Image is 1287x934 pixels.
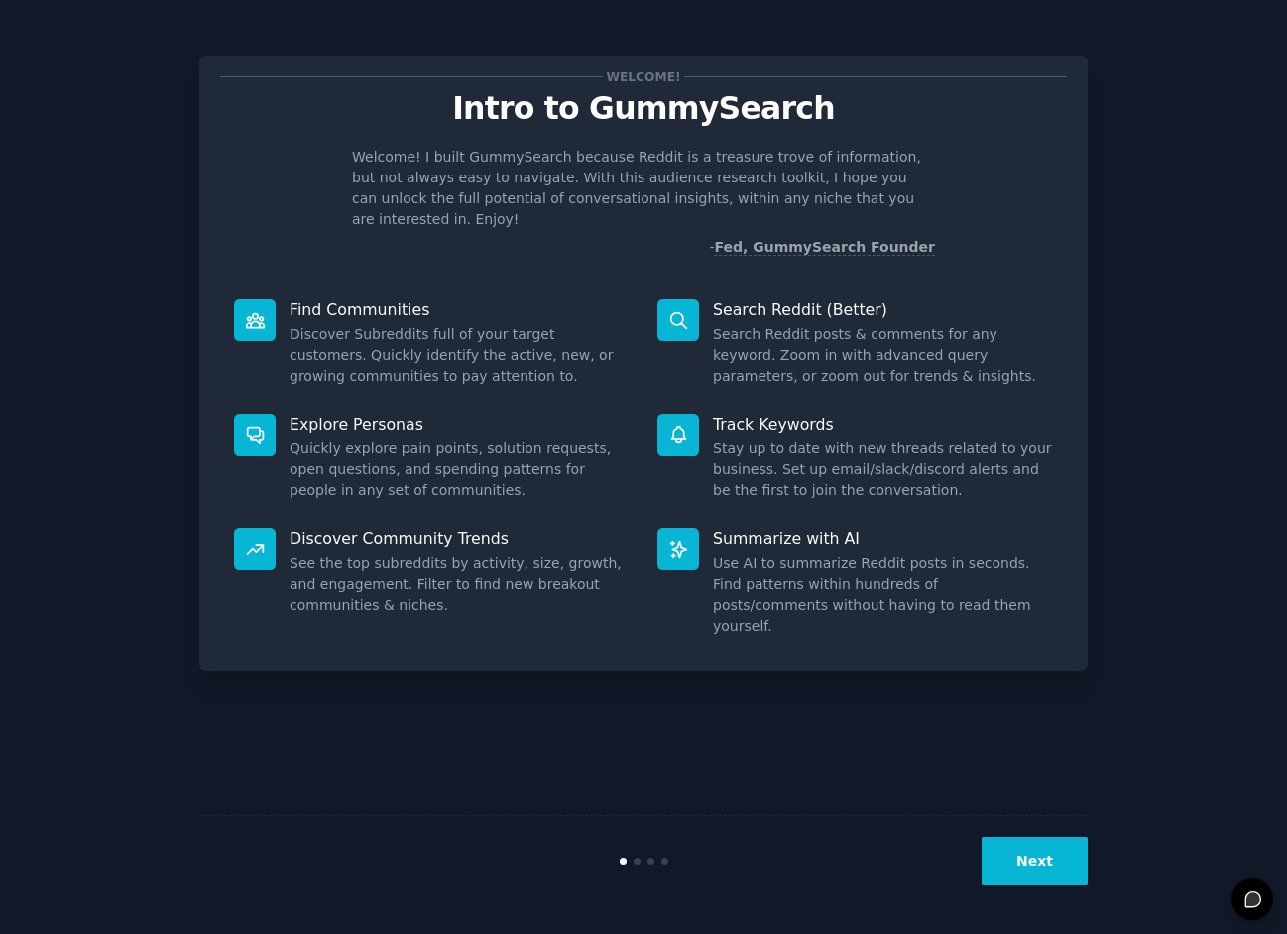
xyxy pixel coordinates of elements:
[713,553,1053,637] dd: Use AI to summarize Reddit posts in seconds. Find patterns within hundreds of posts/comments with...
[714,239,935,256] a: Fed, GummySearch Founder
[290,438,630,501] dd: Quickly explore pain points, solution requests, open questions, and spending patterns for people ...
[290,528,630,549] p: Discover Community Trends
[220,91,1067,126] p: Intro to GummySearch
[290,414,630,435] p: Explore Personas
[982,837,1088,885] button: Next
[352,147,935,230] p: Welcome! I built GummySearch because Reddit is a treasure trove of information, but not always ea...
[290,553,630,616] dd: See the top subreddits by activity, size, growth, and engagement. Filter to find new breakout com...
[713,438,1053,501] dd: Stay up to date with new threads related to your business. Set up email/slack/discord alerts and ...
[713,324,1053,387] dd: Search Reddit posts & comments for any keyword. Zoom in with advanced query parameters, or zoom o...
[713,528,1053,549] p: Summarize with AI
[713,414,1053,435] p: Track Keywords
[709,237,935,258] div: -
[603,66,684,87] span: Welcome!
[290,324,630,387] dd: Discover Subreddits full of your target customers. Quickly identify the active, new, or growing c...
[713,299,1053,320] p: Search Reddit (Better)
[290,299,630,320] p: Find Communities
